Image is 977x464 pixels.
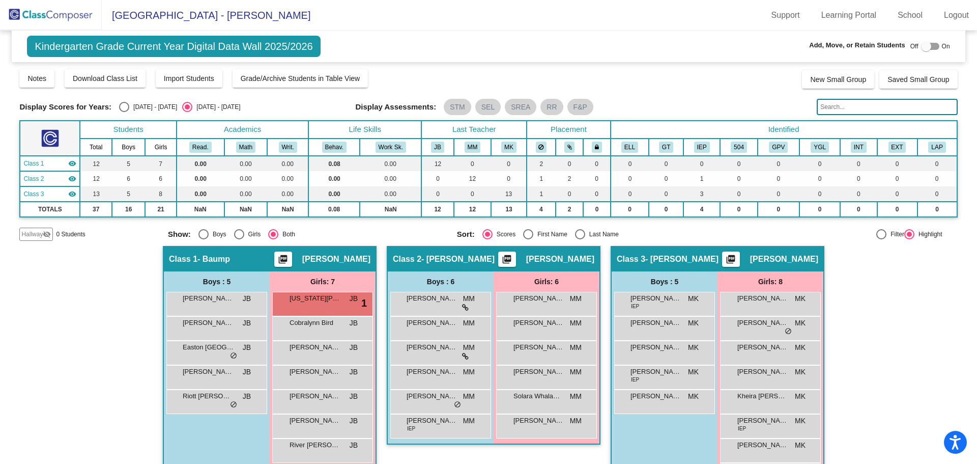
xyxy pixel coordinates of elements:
td: Misty Krohn - Krohn [20,186,80,202]
span: MK [795,440,806,451]
td: 1 [527,171,556,186]
td: NaN [267,202,308,217]
td: 0.00 [177,171,224,186]
span: [PERSON_NAME] [737,440,788,450]
td: 0 [583,202,610,217]
td: 6 [112,171,145,186]
td: 0 [421,171,453,186]
td: 0 [840,202,877,217]
span: MM [463,416,475,426]
span: JB [350,416,358,426]
th: Keep away students [527,139,556,156]
button: MK [501,142,516,153]
td: 0.00 [308,186,360,202]
th: Keep with students [556,139,584,156]
th: 504 Plan [720,139,757,156]
button: Print Students Details [498,252,516,267]
span: MM [570,416,582,426]
td: 0 [454,186,491,202]
span: IEP [631,376,639,384]
td: 0 [556,156,584,171]
div: Filter [886,230,904,239]
span: - [PERSON_NAME] [645,254,719,264]
span: MK [688,293,699,304]
button: YGL [811,142,829,153]
span: IEP [631,303,639,310]
span: MK [795,293,806,304]
span: Notes [27,74,46,83]
span: MM [463,367,475,377]
span: [PERSON_NAME] BEAR [183,367,234,377]
td: 0.00 [267,171,308,186]
span: [PERSON_NAME] [407,367,457,377]
td: 0 [877,186,917,202]
td: NaN [360,202,421,217]
span: [PERSON_NAME] [407,416,457,426]
span: Add, Move, or Retain Students [809,40,905,50]
span: do_not_disturb_alt [230,401,237,409]
td: 12 [421,156,453,171]
a: Support [763,7,808,23]
span: do_not_disturb_alt [230,352,237,360]
td: 0 [649,156,683,171]
span: JB [350,367,358,377]
td: 0 [877,156,917,171]
td: 4 [527,202,556,217]
td: 0 [720,171,757,186]
span: Cobralynn Bird [290,318,340,328]
td: TOTALS [20,202,80,217]
th: Misty Krohn [491,139,527,156]
td: 37 [80,202,112,217]
td: 12 [421,202,453,217]
mat-radio-group: Select an option [457,229,738,239]
button: GPV [769,142,788,153]
span: MM [570,342,582,353]
td: 0 [583,156,610,171]
span: [PERSON_NAME] [513,342,564,352]
div: Boys : 5 [164,271,270,292]
th: Individualized Education Plan [683,139,720,156]
button: Notes [19,69,54,88]
td: 0 [491,171,527,186]
span: do_not_disturb_alt [785,327,792,336]
span: IEP [738,425,746,432]
div: Scores [493,230,515,239]
span: MM [463,318,475,329]
div: [DATE] - [DATE] [192,102,240,112]
td: 0 [840,171,877,186]
th: Michelle Miller [454,139,491,156]
span: [PERSON_NAME] [407,391,457,401]
div: Boys : 6 [388,271,494,292]
td: 0 [917,186,957,202]
td: 0 [758,156,799,171]
td: 13 [80,186,112,202]
a: Logout [936,7,977,23]
span: On [942,42,950,51]
td: 5 [112,156,145,171]
td: 0 [877,171,917,186]
td: 0 [720,202,757,217]
th: Girls [145,139,177,156]
span: [PERSON_NAME] [630,391,681,401]
button: Download Class List [65,69,146,88]
td: 0 [720,186,757,202]
td: 0 [758,171,799,186]
span: JB [243,342,251,353]
span: Class 1 [23,159,44,168]
span: JB [350,391,358,402]
td: 0 [758,186,799,202]
span: Class 2 [393,254,421,264]
mat-icon: visibility [68,159,76,168]
span: MK [795,416,806,426]
span: [PERSON_NAME] [737,342,788,352]
td: 12 [80,171,112,186]
span: Hallway [21,230,43,239]
span: - [PERSON_NAME] [421,254,495,264]
span: MK [688,318,699,329]
td: 0 [799,171,840,186]
td: 13 [491,186,527,202]
input: Search... [817,99,957,115]
td: 6 [145,171,177,186]
th: Academics [177,121,308,139]
mat-radio-group: Select an option [119,102,240,112]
